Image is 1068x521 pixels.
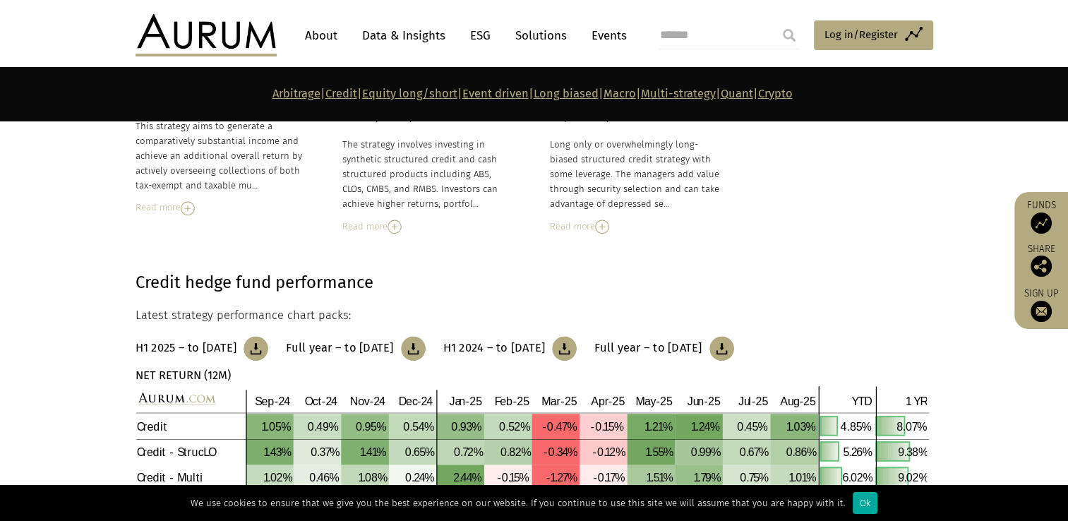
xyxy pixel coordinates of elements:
a: Equity long/short [362,87,457,100]
div: This strategy aims to generate a comparatively substantial income and achieve an additional overa... [136,119,308,193]
a: Crypto [758,87,793,100]
img: Read More [388,220,402,234]
strong: | | | | | | | | [272,87,793,100]
a: H1 2025 – to [DATE] [136,336,269,361]
div: Ok [853,492,877,514]
a: Long biased [534,87,599,100]
a: Data & Insights [355,23,452,49]
a: About [298,23,344,49]
h3: Full year – to [DATE] [594,341,702,355]
a: Solutions [508,23,574,49]
img: Share this post [1031,256,1052,277]
img: Access Funds [1031,212,1052,234]
a: Quant [721,87,753,100]
a: Macro [604,87,636,100]
a: Funds [1021,199,1061,234]
img: Aurum [136,14,277,56]
div: Share [1021,244,1061,277]
h3: Full year – to [DATE] [286,341,393,355]
a: Sign up [1021,287,1061,322]
div: Read more [136,200,308,215]
a: ESG [463,23,498,49]
img: Read More [181,201,195,215]
img: Sign up to our newsletter [1031,301,1052,322]
img: Read More [595,220,609,234]
div: The strategy involves investing in synthetic structured credit and cash structured products inclu... [342,137,515,212]
a: Event driven [462,87,529,100]
div: Read more [550,219,722,234]
a: Credit [325,87,357,100]
a: Arbitrage [272,87,320,100]
img: Download Article [552,336,577,361]
img: Download Article [244,336,268,361]
div: Read more [342,219,515,234]
img: Download Article [709,336,734,361]
span: Log in/Register [824,26,898,43]
a: Full year – to [DATE] [594,336,733,361]
img: Download Article [401,336,426,361]
a: H1 2024 – to [DATE] [443,336,577,361]
strong: NET RETURN (12M) [136,369,231,382]
input: Submit [775,21,803,49]
a: Log in/Register [814,20,933,50]
h3: H1 2025 – to [DATE] [136,341,237,355]
a: Full year – to [DATE] [286,336,425,361]
p: Latest strategy performance chart packs: [136,306,930,325]
div: Long only or overwhelmingly long-biased structured credit strategy with some leverage. The manage... [550,137,722,212]
a: Multi-strategy [641,87,716,100]
h3: H1 2024 – to [DATE] [443,341,546,355]
a: Events [584,23,627,49]
strong: Credit hedge fund performance [136,273,373,292]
